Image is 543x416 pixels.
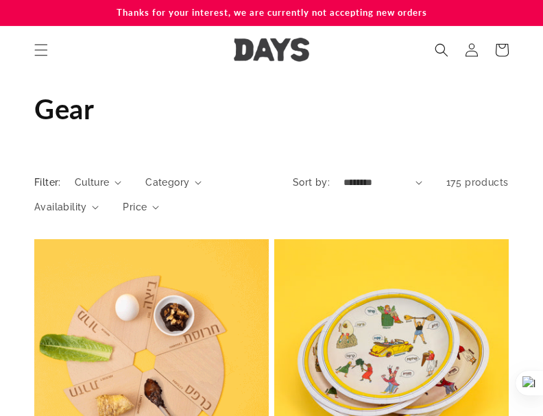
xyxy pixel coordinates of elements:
[123,200,147,215] span: Price
[234,38,309,62] img: Days United
[34,175,61,190] h2: Filter:
[293,177,330,188] label: Sort by:
[145,175,189,190] span: Category
[34,91,509,127] h1: Gear
[145,175,202,190] summary: Category (0 selected)
[123,200,159,215] summary: Price
[446,177,509,188] span: 175 products
[34,200,99,215] summary: Availability (0 selected)
[75,175,110,190] span: Culture
[26,35,56,65] summary: Menu
[34,200,87,215] span: Availability
[75,175,121,190] summary: Culture (0 selected)
[426,35,457,65] summary: Search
